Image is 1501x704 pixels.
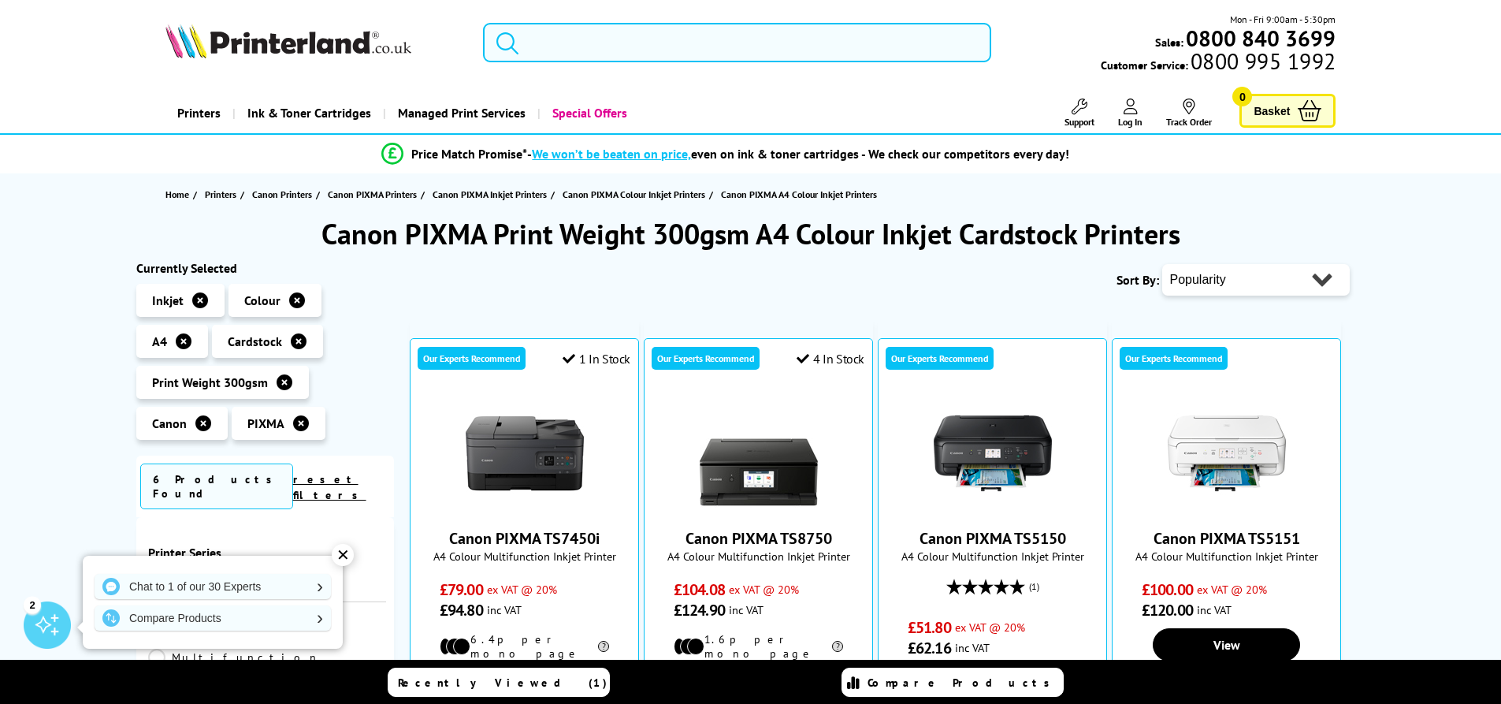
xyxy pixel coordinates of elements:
[232,93,383,133] a: Ink & Toner Cartridges
[433,186,551,203] a: Canon PIXMA Inkjet Printers
[1118,116,1142,128] span: Log In
[1154,528,1300,549] a: Canon PIXMA TS5151
[328,186,421,203] a: Canon PIXMA Printers
[247,93,371,133] span: Ink & Toner Cartridges
[563,351,630,367] div: 1 In Stock
[95,574,331,599] a: Chat to 1 of our 30 Experts
[1186,24,1336,53] b: 0800 840 3699
[152,374,268,390] span: Print Weight 300gsm
[328,186,417,203] span: Canon PIXMA Printers
[148,545,383,561] span: Printer Series
[955,620,1025,635] span: ex VAT @ 20%
[527,146,1069,162] div: - even on ink & toner cartridges - We check our competitors every day!
[729,582,799,597] span: ex VAT @ 20%
[418,347,526,370] div: Our Experts Recommend
[252,186,316,203] a: Canon Printers
[332,544,354,566] div: ✕
[440,632,609,661] li: 6.4p per mono page
[466,500,584,516] a: Canon PIXMA TS7450i
[1118,99,1142,128] a: Log In
[95,605,331,631] a: Compare Products
[652,549,864,564] span: A4 Colour Multifunction Inkjet Printer
[934,500,1052,516] a: Canon PIXMA TS5150
[1166,99,1212,128] a: Track Order
[205,186,240,203] a: Printers
[1188,54,1336,69] span: 0800 995 1992
[418,549,630,564] span: A4 Colour Multifunction Inkjet Printer
[886,347,994,370] div: Our Experts Recommend
[205,186,236,203] span: Printers
[674,600,725,620] span: £124.90
[1101,54,1336,73] span: Customer Service:
[136,215,1365,252] h1: Canon PIXMA Print Weight 300gsm A4 Colour Inkjet Cardstock Printers
[1183,31,1336,46] a: 0800 840 3699
[388,668,610,697] a: Recently Viewed (1)
[128,140,1324,168] li: modal_Promise
[466,394,584,512] img: Canon PIXMA TS7450i
[537,93,639,133] a: Special Offers
[1120,549,1332,564] span: A4 Colour Multifunction Inkjet Printer
[228,333,282,349] span: Cardstock
[433,186,547,203] span: Canon PIXMA Inkjet Printers
[908,617,951,638] span: £51.80
[934,394,1052,512] img: Canon PIXMA TS5150
[920,528,1066,549] a: Canon PIXMA TS5150
[252,186,312,203] span: Canon Printers
[165,93,232,133] a: Printers
[148,649,320,666] a: Multifunction
[955,640,990,655] span: inc VAT
[797,351,864,367] div: 4 In Stock
[1168,394,1286,512] img: Canon PIXMA TS5151
[1153,628,1299,661] a: View
[908,638,951,658] span: £62.16
[1239,94,1336,128] a: Basket 0
[136,260,395,276] div: Currently Selected
[1142,600,1193,620] span: £120.00
[674,632,843,661] li: 1.6p per mono page
[563,186,705,203] span: Canon PIXMA Colour Inkjet Printers
[440,579,483,600] span: £79.00
[685,528,832,549] a: Canon PIXMA TS8750
[886,549,1098,564] span: A4 Colour Multifunction Inkjet Printer
[487,582,557,597] span: ex VAT @ 20%
[165,24,411,58] img: Printerland Logo
[1064,116,1094,128] span: Support
[165,186,193,203] a: Home
[24,596,41,613] div: 2
[721,188,877,200] span: Canon PIXMA A4 Colour Inkjet Printers
[293,472,366,502] a: reset filters
[487,602,522,617] span: inc VAT
[532,146,691,162] span: We won’t be beaten on price,
[1142,579,1193,600] span: £100.00
[652,347,760,370] div: Our Experts Recommend
[1168,500,1286,516] a: Canon PIXMA TS5151
[440,600,483,620] span: £94.80
[1155,35,1183,50] span: Sales:
[244,292,281,308] span: Colour
[383,93,537,133] a: Managed Print Services
[1064,99,1094,128] a: Support
[247,415,284,431] span: PIXMA
[729,602,764,617] span: inc VAT
[152,292,184,308] span: Inkjet
[868,676,1058,690] span: Compare Products
[165,24,464,61] a: Printerland Logo
[1197,582,1267,597] span: ex VAT @ 20%
[563,186,709,203] a: Canon PIXMA Colour Inkjet Printers
[1197,602,1232,617] span: inc VAT
[449,528,600,549] a: Canon PIXMA TS7450i
[1230,12,1336,27] span: Mon - Fri 9:00am - 5:30pm
[700,394,818,512] img: Canon PIXMA TS8750
[152,333,167,349] span: A4
[411,146,527,162] span: Price Match Promise*
[1116,272,1159,288] span: Sort By:
[398,676,607,690] span: Recently Viewed (1)
[140,464,293,509] span: 6 Products Found
[1254,100,1290,121] span: Basket
[674,579,725,600] span: £104.08
[842,668,1064,697] a: Compare Products
[152,415,187,431] span: Canon
[1232,87,1252,106] span: 0
[1120,347,1228,370] div: Our Experts Recommend
[1029,572,1039,602] span: (1)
